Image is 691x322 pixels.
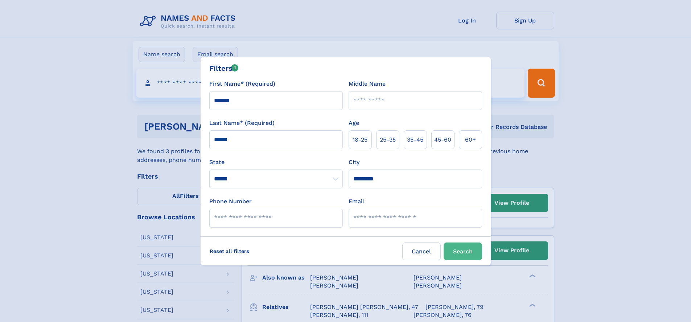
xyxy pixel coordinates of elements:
label: Middle Name [349,80,386,88]
label: City [349,158,359,167]
label: First Name* (Required) [209,80,275,88]
label: Email [349,197,364,206]
label: Phone Number [209,197,252,206]
label: Reset all filters [205,242,254,260]
label: Last Name* (Required) [209,119,275,127]
label: State [209,158,343,167]
div: Filters [209,63,239,74]
span: 25‑35 [380,135,396,144]
label: Age [349,119,359,127]
label: Cancel [402,242,441,260]
span: 18‑25 [353,135,367,144]
span: 35‑45 [407,135,423,144]
span: 45‑60 [434,135,451,144]
span: 60+ [465,135,476,144]
button: Search [444,242,482,260]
